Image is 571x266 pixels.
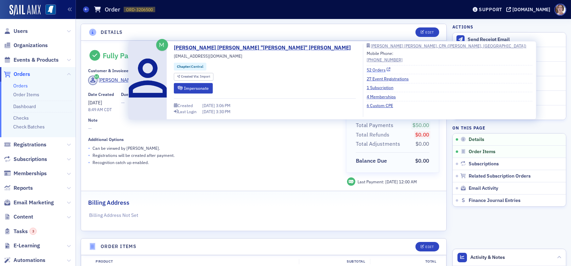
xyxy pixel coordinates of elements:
[88,118,98,123] div: Note
[14,141,46,148] span: Registrations
[469,185,498,191] span: Email Activity
[4,213,33,221] a: Content
[4,70,30,78] a: Orders
[356,131,389,139] div: Total Refunds
[367,94,401,100] a: 4 Memberships
[174,63,206,70] div: Chapter:
[88,100,102,106] span: [DATE]
[88,137,124,142] div: Additional Options
[453,33,566,47] button: Send Receipt Email
[14,213,33,221] span: Content
[452,24,473,30] h4: Actions
[88,152,90,159] span: •
[416,140,429,147] span: $0.00
[178,104,193,107] div: Created
[425,245,434,249] div: Edit
[554,4,566,16] span: Profile
[14,70,30,78] span: Orders
[89,212,438,219] p: Billing Address Not Set
[93,145,160,151] p: Can be viewed by [PERSON_NAME] .
[4,228,37,235] a: Tasks3
[121,92,139,97] div: Due Date
[41,4,56,16] a: View Homepage
[178,110,197,114] div: Last Login
[367,50,403,63] div: Mobile Phone:
[367,57,403,63] a: [PHONE_NUMBER]
[415,27,439,37] button: Edit
[29,228,37,235] div: 3
[4,242,40,249] a: E-Learning
[13,124,45,130] a: Check Batches
[14,42,48,49] span: Organizations
[13,115,29,121] a: Checks
[399,179,417,184] span: 12:00 AM
[177,64,191,69] span: Chapter :
[4,156,47,163] a: Subscriptions
[101,29,123,36] h4: Details
[202,109,216,114] span: [DATE]
[479,6,502,13] div: Support
[371,44,526,48] div: [PERSON_NAME] [PERSON_NAME], CPA ([PERSON_NAME], [GEOGRAPHIC_DATA])
[14,257,45,264] span: Automations
[174,44,356,52] a: [PERSON_NAME] [PERSON_NAME] "[PERSON_NAME]" [PERSON_NAME]
[14,242,40,249] span: E-Learning
[174,53,242,59] span: [EMAIL_ADDRESS][DOMAIN_NAME]
[468,37,563,43] div: Send Receipt Email
[181,74,200,79] span: Created Via :
[356,121,396,129] span: Total Payments
[471,254,505,261] span: Activity & Notes
[181,75,210,79] div: Import
[14,56,59,64] span: Events & Products
[452,125,566,131] h4: On this page
[13,83,28,89] a: Orders
[99,77,135,84] div: [PERSON_NAME]
[93,152,175,158] p: Registrations will be created after payment.
[469,161,499,167] span: Subscriptions
[4,56,59,64] a: Events & Products
[121,99,139,106] span: —
[4,199,54,206] a: Email Marketing
[4,257,45,264] a: Automations
[177,64,203,69] a: Chapter:Central
[4,42,48,49] a: Organizations
[14,228,37,235] span: Tasks
[88,159,90,166] span: •
[415,131,429,138] span: $0.00
[356,131,392,139] span: Total Refunds
[367,76,414,82] a: 27 Event Registrations
[367,84,399,90] a: 1 Subscription
[93,159,149,165] p: Recognition catch up enabled.
[512,6,550,13] div: [DOMAIN_NAME]
[367,102,398,108] a: 6 Custom CPE
[367,67,391,73] a: 52 Orders
[202,103,216,108] span: [DATE]
[88,198,129,207] h2: Billing Address
[216,103,230,108] span: 3:06 PM
[13,91,39,98] a: Order Items
[14,199,54,206] span: Email Marketing
[4,27,28,35] a: Users
[469,198,521,204] span: Finance Journal Entries
[9,5,41,16] img: SailAMX
[356,140,403,148] span: Total Adjustments
[88,68,128,73] div: Customer & Invoicee
[88,145,90,152] span: •
[356,157,389,165] span: Balance Due
[13,103,36,109] a: Dashboard
[174,73,213,81] div: Created Via: Import
[413,122,429,128] span: $50.00
[14,184,33,192] span: Reports
[370,259,441,264] div: Total
[14,170,47,177] span: Memberships
[469,149,495,155] span: Order Items
[4,141,46,148] a: Registrations
[105,5,120,14] h1: Order
[91,259,299,264] div: Product
[88,107,103,112] time: 8:49 AM
[101,243,137,250] h4: Order Items
[506,7,553,12] button: [DOMAIN_NAME]
[415,242,439,251] button: Edit
[45,4,56,15] img: SailAMX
